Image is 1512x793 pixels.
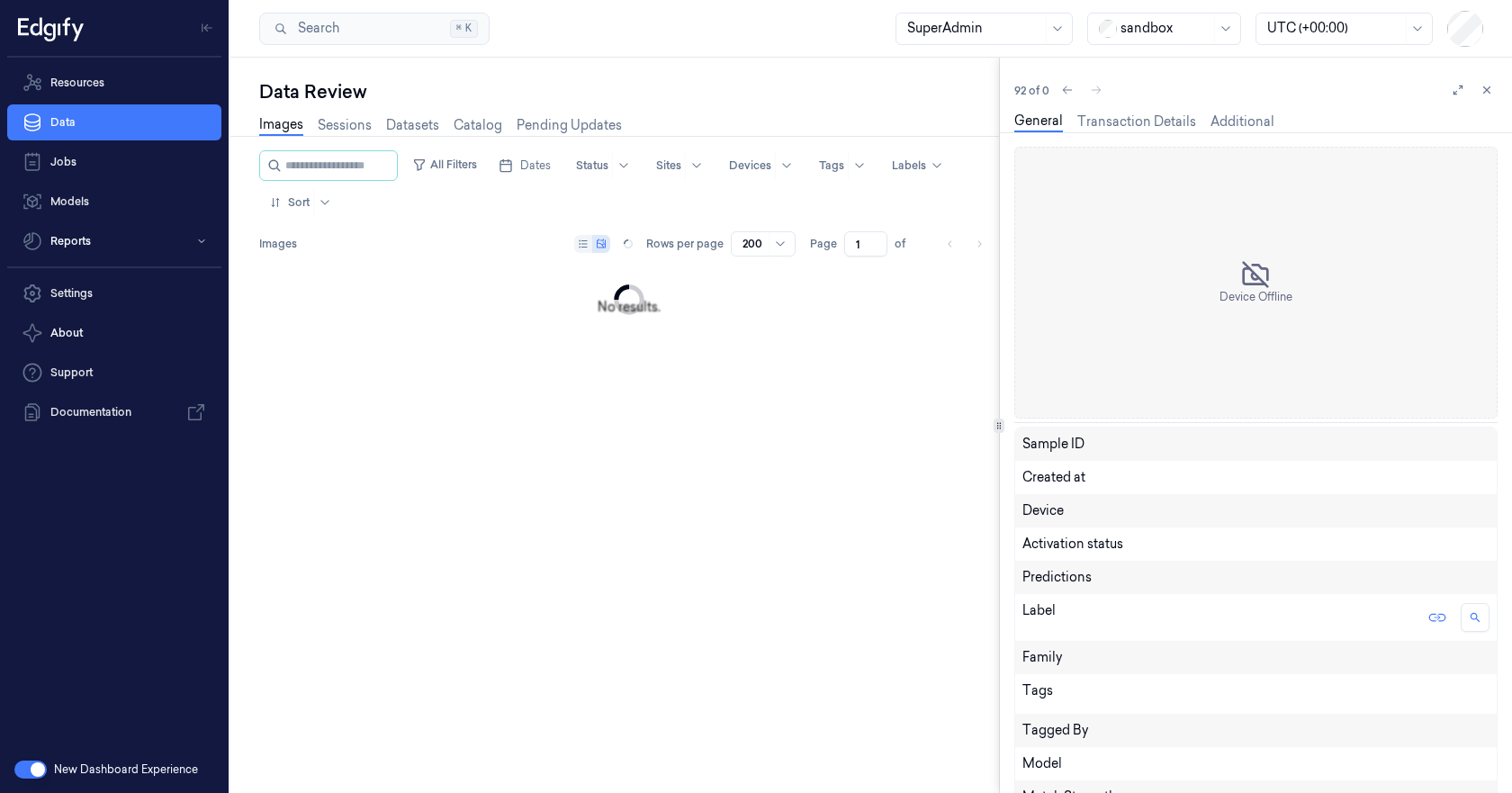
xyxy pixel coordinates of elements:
a: Models [7,184,221,220]
span: 92 of 0 [1014,83,1049,98]
a: Pending Updates [517,116,622,135]
div: Device [1022,501,1210,520]
a: Additional [1210,113,1274,131]
div: Data Review [259,79,999,104]
p: Rows per page [646,236,724,252]
button: Search⌘K [259,13,490,45]
span: Page [810,236,837,252]
span: of [895,236,923,252]
div: Tags [1022,681,1210,707]
a: Datasets [386,116,439,135]
button: Reports [7,223,221,259]
div: Created at [1022,468,1489,487]
button: Toggle Navigation [193,14,221,42]
button: All Filters [405,150,484,179]
button: Dates [491,151,558,180]
span: Search [291,19,339,38]
div: Model [1022,754,1210,773]
button: About [7,315,221,351]
a: Data [7,104,221,140]
span: Device Offline [1219,289,1292,305]
a: Images [259,115,303,136]
a: General [1014,112,1063,132]
span: Dates [520,158,551,174]
a: Settings [7,275,221,311]
a: Sessions [318,116,372,135]
div: Sample ID [1022,435,1210,454]
a: Transaction Details [1077,113,1196,131]
div: Tagged By [1022,721,1489,740]
div: Label [1022,601,1210,634]
a: Support [7,355,221,391]
a: Jobs [7,144,221,180]
div: No results. [598,298,661,317]
a: Documentation [7,394,221,430]
div: Activation status [1022,535,1489,554]
a: Catalog [454,116,502,135]
span: Images [259,236,297,252]
nav: pagination [938,231,992,257]
div: Predictions [1022,568,1210,587]
a: Resources [7,65,221,101]
div: Family [1022,648,1489,667]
